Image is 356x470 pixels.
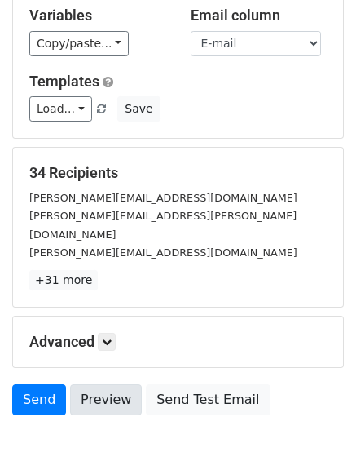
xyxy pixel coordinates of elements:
[29,164,327,182] h5: 34 Recipients
[12,384,66,415] a: Send
[146,384,270,415] a: Send Test Email
[29,192,297,204] small: [PERSON_NAME][EMAIL_ADDRESS][DOMAIN_NAME]
[29,31,129,56] a: Copy/paste...
[29,210,297,241] small: [PERSON_NAME][EMAIL_ADDRESS][PERSON_NAME][DOMAIN_NAME]
[29,270,98,290] a: +31 more
[29,333,327,351] h5: Advanced
[29,246,297,259] small: [PERSON_NAME][EMAIL_ADDRESS][DOMAIN_NAME]
[117,96,160,122] button: Save
[191,7,327,24] h5: Email column
[275,392,356,470] iframe: Chat Widget
[29,7,166,24] h5: Variables
[29,96,92,122] a: Load...
[70,384,142,415] a: Preview
[29,73,99,90] a: Templates
[275,392,356,470] div: Widget de chat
